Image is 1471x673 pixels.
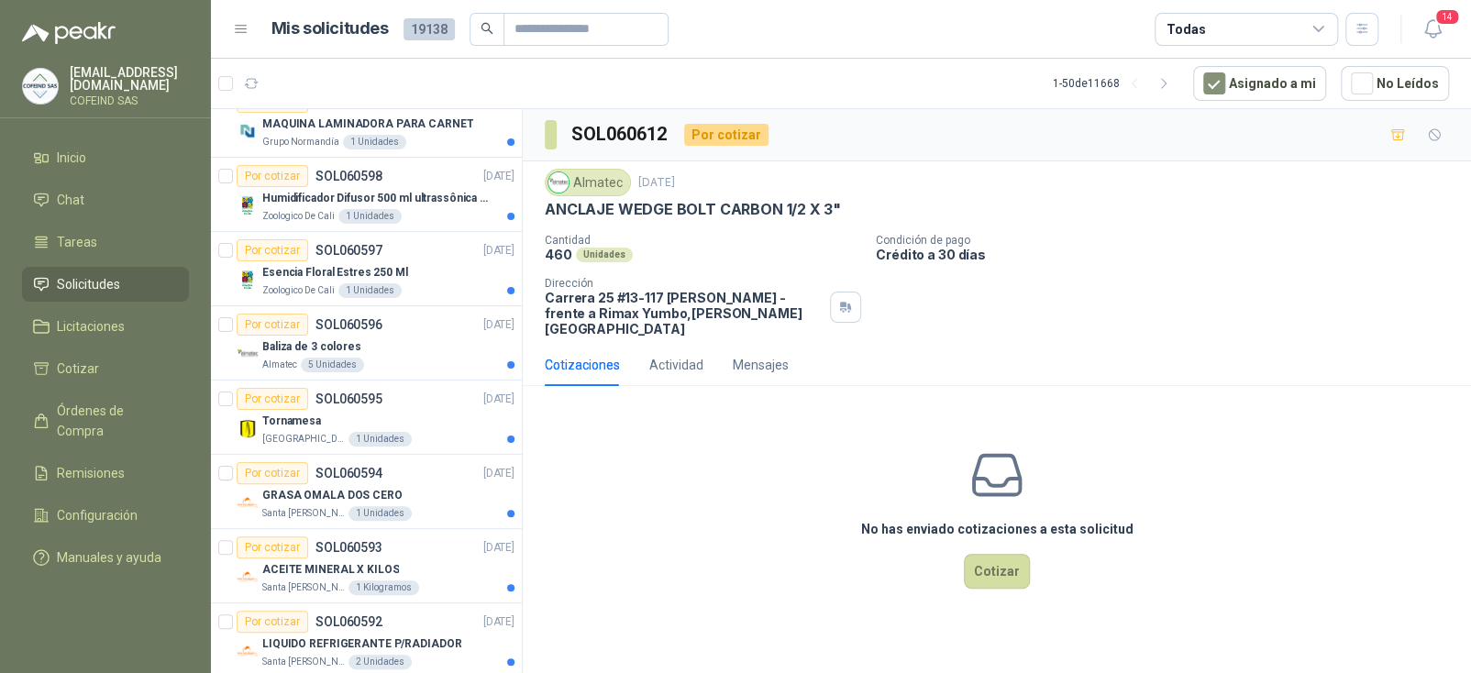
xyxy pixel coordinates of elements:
[262,190,491,207] p: Humidificador Difusor 500 ml ultrassônica Residencial Ultrassônico 500ml con voltaje de blanco
[483,465,514,482] p: [DATE]
[262,338,361,356] p: Baliza de 3 colores
[211,232,522,306] a: Por cotizarSOL060597[DATE] Company LogoEsencia Floral Estres 250 MlZoologico De Cali1 Unidades
[262,635,461,653] p: LIQUIDO REFRIGERANTE P/RADIADOR
[262,655,345,669] p: Santa [PERSON_NAME]
[22,540,189,575] a: Manuales y ayuda
[211,381,522,455] a: Por cotizarSOL060595[DATE] Company LogoTornamesa[GEOGRAPHIC_DATA]1 Unidades
[1341,66,1449,101] button: No Leídos
[57,232,97,252] span: Tareas
[237,343,259,365] img: Company Logo
[1167,19,1205,39] div: Todas
[315,541,382,554] p: SOL060593
[237,269,259,291] img: Company Logo
[237,239,308,261] div: Por cotizar
[483,539,514,557] p: [DATE]
[262,283,335,298] p: Zoologico De Cali
[338,209,402,224] div: 1 Unidades
[315,467,382,480] p: SOL060594
[22,309,189,344] a: Licitaciones
[315,615,382,628] p: SOL060592
[57,148,86,168] span: Inicio
[22,351,189,386] a: Cotizar
[876,247,1464,262] p: Crédito a 30 días
[964,554,1030,589] button: Cotizar
[638,174,675,192] p: [DATE]
[545,247,572,262] p: 460
[237,194,259,216] img: Company Logo
[211,455,522,529] a: Por cotizarSOL060594[DATE] Company LogoGRASA OMALA DOS CEROSanta [PERSON_NAME]1 Unidades
[237,314,308,336] div: Por cotizar
[22,267,189,302] a: Solicitudes
[1416,13,1449,46] button: 14
[348,506,412,521] div: 1 Unidades
[338,283,402,298] div: 1 Unidades
[57,547,161,568] span: Manuales y ayuda
[343,135,406,149] div: 1 Unidades
[70,66,189,92] p: [EMAIL_ADDRESS][DOMAIN_NAME]
[211,83,522,158] a: Por cotizarSOL060600[DATE] Company LogoMAQUINA LAMINADORA PARA CARNETGrupo Normandía1 Unidades
[545,200,841,219] p: ANCLAJE WEDGE BOLT CARBON 1/2 X 3"
[57,190,84,210] span: Chat
[548,172,569,193] img: Company Logo
[237,491,259,513] img: Company Logo
[237,566,259,588] img: Company Logo
[1193,66,1326,101] button: Asignado a mi
[348,580,419,595] div: 1 Kilogramos
[57,316,125,336] span: Licitaciones
[481,22,493,35] span: search
[301,358,364,372] div: 5 Unidades
[237,120,259,142] img: Company Logo
[404,18,455,40] span: 19138
[545,277,823,290] p: Dirección
[271,16,389,42] h1: Mis solicitudes
[262,264,408,281] p: Esencia Floral Estres 250 Ml
[237,611,308,633] div: Por cotizar
[483,391,514,408] p: [DATE]
[315,170,382,182] p: SOL060598
[57,359,99,379] span: Cotizar
[545,169,631,196] div: Almatec
[237,462,308,484] div: Por cotizar
[545,290,823,336] p: Carrera 25 #13-117 [PERSON_NAME] - frente a Rimax Yumbo , [PERSON_NAME][GEOGRAPHIC_DATA]
[237,536,308,558] div: Por cotizar
[22,456,189,491] a: Remisiones
[483,316,514,334] p: [DATE]
[22,498,189,533] a: Configuración
[315,318,382,331] p: SOL060596
[57,463,125,483] span: Remisiones
[211,529,522,603] a: Por cotizarSOL060593[DATE] Company LogoACEITE MINERAL X KILOSSanta [PERSON_NAME]1 Kilogramos
[262,561,399,579] p: ACEITE MINERAL X KILOS
[211,158,522,232] a: Por cotizarSOL060598[DATE] Company LogoHumidificador Difusor 500 ml ultrassônica Residencial Ultr...
[57,505,138,525] span: Configuración
[23,69,58,104] img: Company Logo
[262,413,321,430] p: Tornamesa
[57,274,120,294] span: Solicitudes
[22,140,189,175] a: Inicio
[733,355,789,375] div: Mensajes
[576,248,633,262] div: Unidades
[545,234,861,247] p: Cantidad
[262,358,297,372] p: Almatec
[262,116,473,133] p: MAQUINA LAMINADORA PARA CARNET
[262,580,345,595] p: Santa [PERSON_NAME]
[861,519,1134,539] h3: No has enviado cotizaciones a esta solicitud
[262,487,403,504] p: GRASA OMALA DOS CERO
[237,165,308,187] div: Por cotizar
[22,22,116,44] img: Logo peakr
[545,355,620,375] div: Cotizaciones
[70,95,189,106] p: COFEIND SAS
[571,120,669,149] h3: SOL060612
[237,417,259,439] img: Company Logo
[483,613,514,631] p: [DATE]
[57,401,171,441] span: Órdenes de Compra
[1053,69,1178,98] div: 1 - 50 de 11668
[262,135,339,149] p: Grupo Normandía
[237,640,259,662] img: Company Logo
[348,432,412,447] div: 1 Unidades
[22,225,189,259] a: Tareas
[262,432,345,447] p: [GEOGRAPHIC_DATA]
[348,655,412,669] div: 2 Unidades
[211,306,522,381] a: Por cotizarSOL060596[DATE] Company LogoBaliza de 3 coloresAlmatec5 Unidades
[262,506,345,521] p: Santa [PERSON_NAME]
[315,392,382,405] p: SOL060595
